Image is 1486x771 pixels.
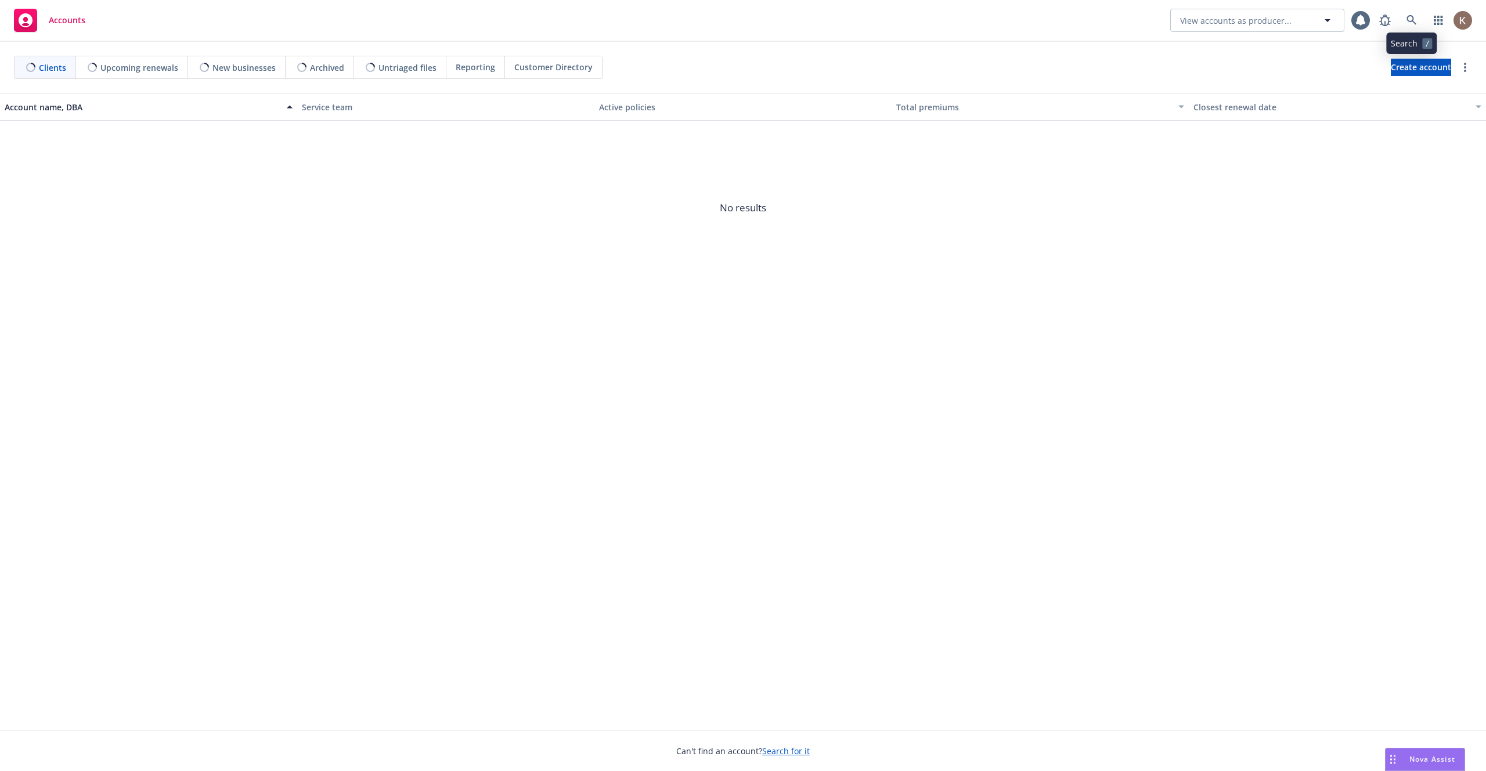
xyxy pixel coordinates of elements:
[302,101,590,113] div: Service team
[1391,56,1451,78] span: Create account
[514,61,593,73] span: Customer Directory
[1385,748,1465,771] button: Nova Assist
[1386,748,1400,770] div: Drag to move
[762,745,810,756] a: Search for it
[599,101,887,113] div: Active policies
[378,62,437,74] span: Untriaged files
[896,101,1171,113] div: Total premiums
[1189,93,1486,121] button: Closest renewal date
[212,62,276,74] span: New businesses
[297,93,594,121] button: Service team
[1391,59,1451,76] a: Create account
[892,93,1189,121] button: Total premiums
[1373,9,1397,32] a: Report a Bug
[1453,11,1472,30] img: photo
[594,93,892,121] button: Active policies
[310,62,344,74] span: Archived
[1409,754,1455,764] span: Nova Assist
[456,61,495,73] span: Reporting
[39,62,66,74] span: Clients
[1193,101,1469,113] div: Closest renewal date
[9,4,90,37] a: Accounts
[1427,9,1450,32] a: Switch app
[1458,60,1472,74] a: more
[1170,9,1344,32] button: View accounts as producer...
[676,745,810,757] span: Can't find an account?
[1180,15,1292,27] span: View accounts as producer...
[100,62,178,74] span: Upcoming renewals
[1400,9,1423,32] a: Search
[49,16,85,25] span: Accounts
[5,101,280,113] div: Account name, DBA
